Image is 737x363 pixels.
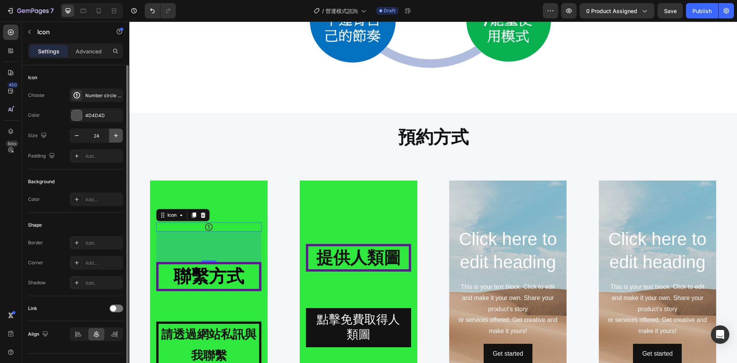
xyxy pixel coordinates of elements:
button: Publish [686,3,718,18]
div: Shadow [28,279,46,286]
strong: 聯繫方式 [44,245,115,265]
div: Background [28,178,55,185]
div: 450 [7,82,18,88]
h2: Click here to edit heading [326,206,431,253]
div: Add... [85,196,121,203]
div: Add... [85,280,121,287]
div: Undo/Redo [145,3,176,18]
span: 營運模式諮詢 [326,7,358,15]
button: 0 product assigned [580,3,654,18]
button: 7 [3,3,57,18]
span: / [322,7,324,15]
strong: 提供人類圖 [187,227,271,245]
button: Save [658,3,683,18]
div: Size [28,131,48,141]
a: 點擊免費取得人類圖 [177,287,282,326]
div: Border [28,239,43,246]
button: Get started [504,322,552,343]
div: Shape [28,222,42,229]
div: Add... [85,260,121,267]
div: Link [28,305,37,312]
div: Number circle one bold [85,92,121,99]
div: This is your text block. Click to edit and make it your own. Share your product's story or servic... [476,259,581,316]
p: Settings [38,47,59,55]
div: Corner [28,259,43,266]
h2: Click here to edit heading [476,206,581,253]
div: Beta [6,141,18,147]
strong: 請透過網站私訊與我聯繫 [32,306,127,341]
div: Get started [364,327,394,338]
div: Publish [692,7,712,15]
div: Padding [28,151,56,161]
iframe: Design area [129,22,737,363]
span: Save [664,8,677,14]
div: Add... [85,153,121,160]
span: 點擊免費取得人類圖 [187,291,271,320]
p: Icon [37,27,102,36]
div: Choose [28,92,45,99]
div: Add... [85,240,121,247]
div: Color [28,196,40,203]
div: 4D4D4D [85,112,121,119]
p: 7 [50,6,54,15]
div: Icon [28,74,37,81]
span: Draft [384,7,395,14]
div: Get started [513,327,543,338]
div: Open Intercom Messenger [711,325,729,344]
button: Get started [354,322,403,343]
div: Align [28,329,50,340]
div: This is your text block. Click to edit and make it your own. Share your product's story or servic... [326,259,431,316]
span: 0 product assigned [586,7,637,15]
p: Advanced [76,47,102,55]
strong: 預約方式 [269,106,339,126]
div: Color [28,112,40,119]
